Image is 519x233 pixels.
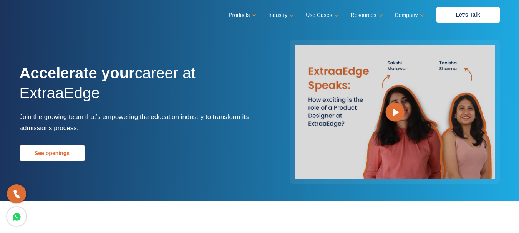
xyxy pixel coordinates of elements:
[268,10,292,21] a: Industry
[229,10,255,21] a: Products
[351,10,381,21] a: Resources
[20,111,254,134] p: Join the growing team that’s empowering the education industry to transform its admissions process.
[20,63,254,111] h1: career at ExtraaEdge
[306,10,337,21] a: Use Cases
[436,7,500,23] a: Let’s Talk
[20,145,85,161] a: See openings
[395,10,423,21] a: Company
[20,64,135,81] strong: Accelerate your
